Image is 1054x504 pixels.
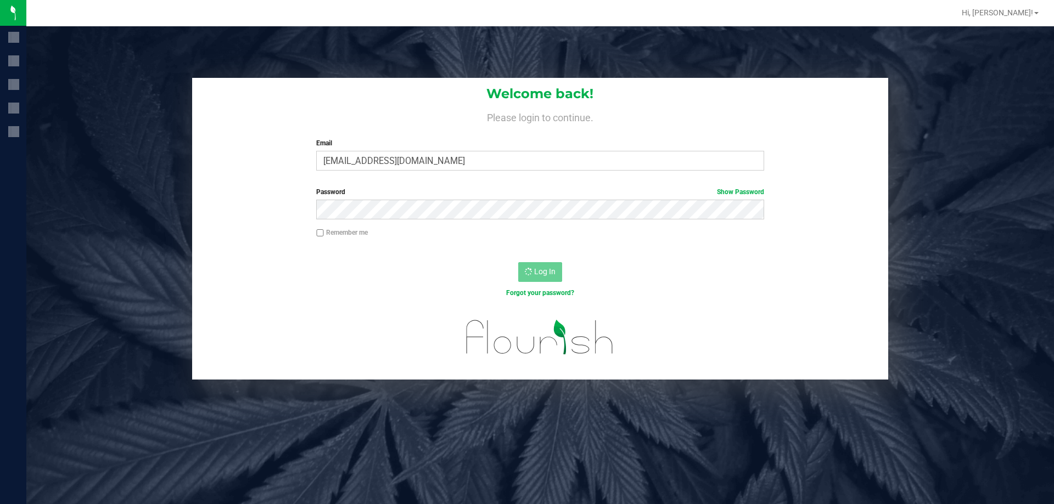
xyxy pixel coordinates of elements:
[316,138,764,148] label: Email
[316,188,345,196] span: Password
[518,262,562,282] button: Log In
[316,229,324,237] input: Remember me
[717,188,764,196] a: Show Password
[506,289,574,297] a: Forgot your password?
[534,267,556,276] span: Log In
[192,87,888,101] h1: Welcome back!
[962,8,1033,17] span: Hi, [PERSON_NAME]!
[192,110,888,123] h4: Please login to continue.
[316,228,368,237] label: Remember me
[453,309,627,365] img: flourish_logo.svg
